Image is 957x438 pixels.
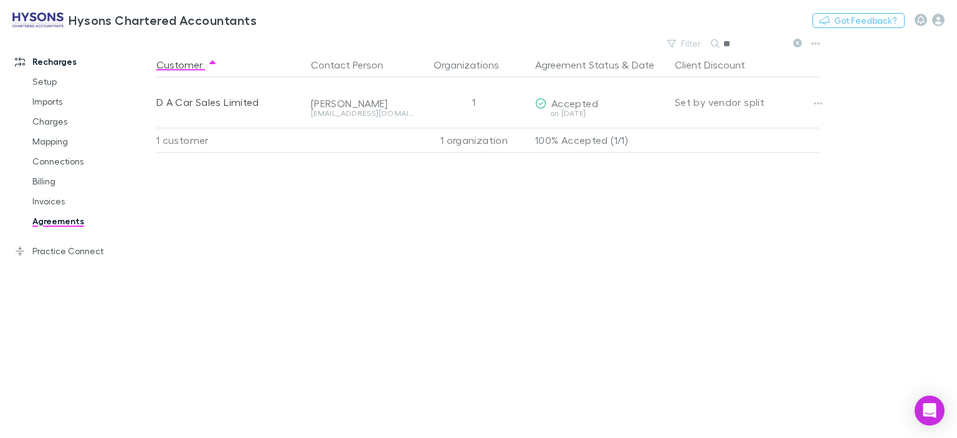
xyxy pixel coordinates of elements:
[20,131,163,151] a: Mapping
[311,52,398,77] button: Contact Person
[915,396,945,426] div: Open Intercom Messenger
[675,52,760,77] button: Client Discount
[20,191,163,211] a: Invoices
[2,52,163,72] a: Recharges
[156,128,306,153] div: 1 customer
[661,36,708,51] button: Filter
[69,12,257,27] h3: Hysons Chartered Accountants
[156,77,301,127] div: D A Car Sales Limited
[20,171,163,191] a: Billing
[675,77,819,127] div: Set by vendor split
[20,92,163,112] a: Imports
[311,97,413,110] div: [PERSON_NAME]
[418,128,530,153] div: 1 organization
[551,97,598,109] span: Accepted
[535,128,665,152] p: 100% Accepted (1/1)
[20,211,163,231] a: Agreements
[535,52,665,77] div: &
[812,13,905,28] button: Got Feedback?
[311,110,413,117] div: [EMAIL_ADDRESS][DOMAIN_NAME]
[12,12,64,27] img: Hysons Chartered Accountants's Logo
[535,52,619,77] button: Agreement Status
[434,52,514,77] button: Organizations
[632,52,654,77] button: Date
[156,52,217,77] button: Customer
[5,5,264,35] a: Hysons Chartered Accountants
[20,151,163,171] a: Connections
[535,110,665,117] div: on [DATE]
[20,72,163,92] a: Setup
[2,241,163,261] a: Practice Connect
[418,77,530,127] div: 1
[20,112,163,131] a: Charges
